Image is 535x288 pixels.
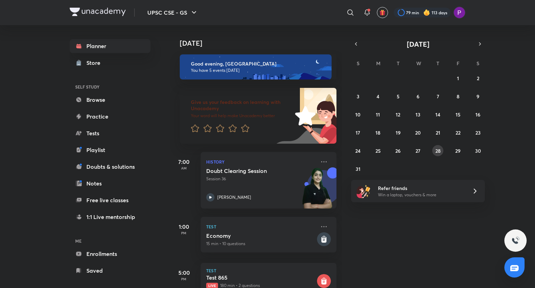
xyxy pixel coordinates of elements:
[472,73,483,84] button: August 2, 2025
[372,145,383,156] button: August 25, 2025
[206,167,293,174] h5: Doubt Clearing Session
[475,111,480,118] abbr: August 16, 2025
[511,236,520,245] img: ttu
[377,93,379,100] abbr: August 4, 2025
[206,158,316,166] p: History
[170,166,198,170] p: AM
[170,231,198,235] p: PM
[70,176,150,190] a: Notes
[435,147,441,154] abbr: August 28, 2025
[357,60,359,67] abbr: Sunday
[355,111,360,118] abbr: August 10, 2025
[432,145,443,156] button: August 28, 2025
[395,147,401,154] abbr: August 26, 2025
[432,109,443,120] button: August 14, 2025
[377,7,388,18] button: avatar
[70,235,150,247] h6: ME
[180,54,332,79] img: evening
[375,129,380,136] abbr: August 18, 2025
[393,109,404,120] button: August 12, 2025
[70,109,150,123] a: Practice
[457,60,459,67] abbr: Friday
[397,93,400,100] abbr: August 5, 2025
[271,88,336,144] img: feedback_image
[475,129,481,136] abbr: August 23, 2025
[477,75,479,82] abbr: August 2, 2025
[298,167,336,215] img: unacademy
[456,111,460,118] abbr: August 15, 2025
[191,61,325,67] h6: Good evening, [GEOGRAPHIC_DATA]
[472,145,483,156] button: August 30, 2025
[70,160,150,174] a: Doubts & solutions
[423,9,430,16] img: streak
[206,241,316,247] p: 15 min • 10 questions
[70,93,150,107] a: Browse
[70,210,150,224] a: 1:1 Live mentorship
[453,7,465,18] img: Preeti Pandey
[393,91,404,102] button: August 5, 2025
[372,109,383,120] button: August 11, 2025
[472,109,483,120] button: August 16, 2025
[416,147,420,154] abbr: August 27, 2025
[378,184,464,192] h6: Refer friends
[475,147,481,154] abbr: August 30, 2025
[412,91,424,102] button: August 6, 2025
[372,127,383,138] button: August 18, 2025
[412,127,424,138] button: August 20, 2025
[436,129,440,136] abbr: August 21, 2025
[417,93,419,100] abbr: August 6, 2025
[206,268,331,273] p: Test
[86,59,104,67] div: Store
[70,8,126,18] a: Company Logo
[70,193,150,207] a: Free live classes
[397,60,400,67] abbr: Tuesday
[412,109,424,120] button: August 13, 2025
[476,60,479,67] abbr: Saturday
[180,39,343,47] h4: [DATE]
[70,143,150,157] a: Playlist
[70,56,150,70] a: Store
[412,145,424,156] button: August 27, 2025
[170,268,198,277] h5: 5:00
[476,93,479,100] abbr: August 9, 2025
[455,147,460,154] abbr: August 29, 2025
[457,93,459,100] abbr: August 8, 2025
[432,91,443,102] button: August 7, 2025
[472,91,483,102] button: August 9, 2025
[357,93,359,100] abbr: August 3, 2025
[452,127,464,138] button: August 22, 2025
[432,127,443,138] button: August 21, 2025
[436,60,439,67] abbr: Thursday
[396,111,400,118] abbr: August 12, 2025
[352,163,364,174] button: August 31, 2025
[170,222,198,231] h5: 1:00
[206,274,316,281] h5: Test 865
[170,158,198,166] h5: 7:00
[355,147,360,154] abbr: August 24, 2025
[372,91,383,102] button: August 4, 2025
[437,93,439,100] abbr: August 7, 2025
[393,127,404,138] button: August 19, 2025
[416,111,420,118] abbr: August 13, 2025
[352,109,364,120] button: August 10, 2025
[356,166,360,172] abbr: August 31, 2025
[70,39,150,53] a: Planner
[70,8,126,16] img: Company Logo
[357,184,371,198] img: referral
[415,129,421,136] abbr: August 20, 2025
[191,68,325,73] p: You have 5 events [DATE]
[191,113,293,119] p: Your word will help make Unacademy better
[217,194,251,200] p: [PERSON_NAME]
[70,264,150,278] a: Saved
[452,109,464,120] button: August 15, 2025
[435,111,440,118] abbr: August 14, 2025
[352,145,364,156] button: August 24, 2025
[352,127,364,138] button: August 17, 2025
[396,129,401,136] abbr: August 19, 2025
[361,39,475,49] button: [DATE]
[206,176,316,182] p: Session 36
[170,277,198,281] p: PM
[70,126,150,140] a: Tests
[352,91,364,102] button: August 3, 2025
[452,91,464,102] button: August 8, 2025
